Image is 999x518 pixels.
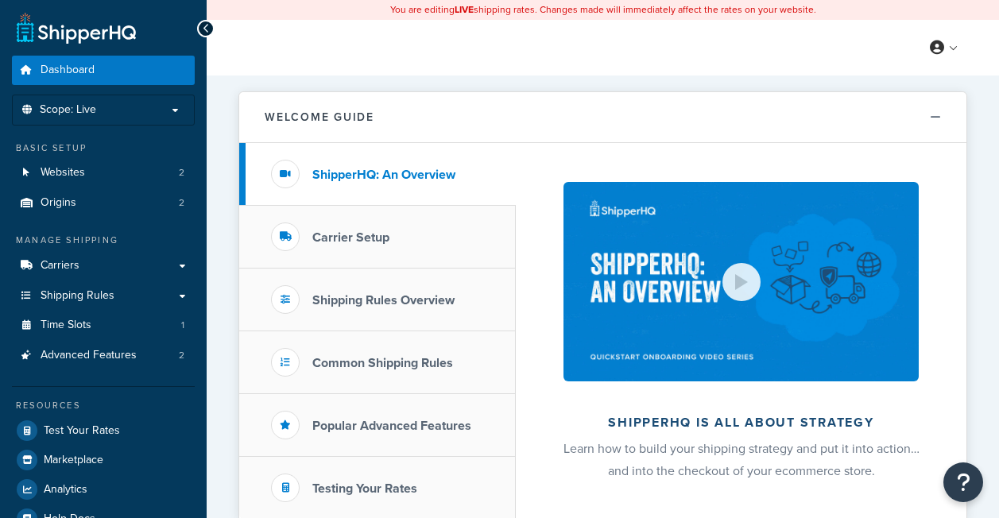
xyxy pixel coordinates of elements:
[179,349,184,362] span: 2
[41,64,95,77] span: Dashboard
[312,168,455,182] h3: ShipperHQ: An Overview
[12,158,195,187] li: Websites
[12,188,195,218] li: Origins
[563,439,920,480] span: Learn how to build your shipping strategy and put it into action… and into the checkout of your e...
[12,341,195,370] li: Advanced Features
[265,111,374,123] h2: Welcome Guide
[312,419,471,433] h3: Popular Advanced Features
[41,349,137,362] span: Advanced Features
[179,196,184,210] span: 2
[312,481,417,496] h3: Testing Your Rates
[41,319,91,332] span: Time Slots
[41,289,114,303] span: Shipping Rules
[12,446,195,474] a: Marketplace
[312,293,455,307] h3: Shipping Rules Overview
[312,356,453,370] h3: Common Shipping Rules
[40,103,96,117] span: Scope: Live
[12,251,195,280] a: Carriers
[41,166,85,180] span: Websites
[312,230,389,245] h3: Carrier Setup
[455,2,474,17] b: LIVE
[179,166,184,180] span: 2
[12,399,195,412] div: Resources
[12,158,195,187] a: Websites2
[12,56,195,85] a: Dashboard
[44,483,87,497] span: Analytics
[12,311,195,340] a: Time Slots1
[44,424,120,438] span: Test Your Rates
[12,188,195,218] a: Origins2
[558,416,924,430] h2: ShipperHQ is all about strategy
[12,341,195,370] a: Advanced Features2
[12,311,195,340] li: Time Slots
[563,182,918,381] img: ShipperHQ is all about strategy
[12,234,195,247] div: Manage Shipping
[943,462,983,502] button: Open Resource Center
[12,475,195,504] a: Analytics
[44,454,103,467] span: Marketplace
[41,259,79,273] span: Carriers
[181,319,184,332] span: 1
[12,281,195,311] a: Shipping Rules
[12,141,195,155] div: Basic Setup
[12,416,195,445] a: Test Your Rates
[239,92,966,143] button: Welcome Guide
[41,196,76,210] span: Origins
